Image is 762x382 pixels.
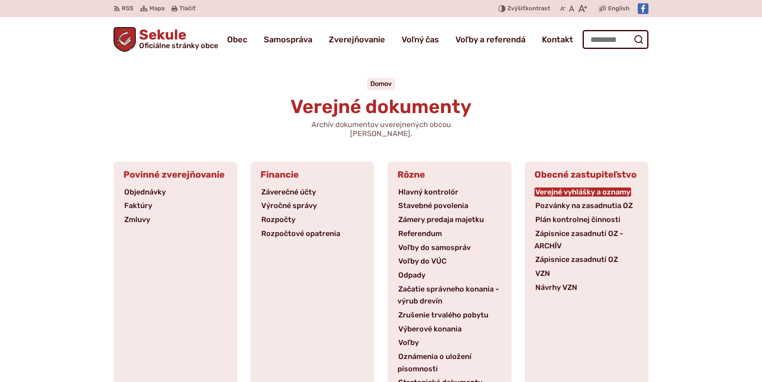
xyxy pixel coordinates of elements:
[264,28,312,51] a: Samospráva
[507,5,525,12] span: Zvýšiť
[534,201,634,210] a: Pozvánky na zasadnutia OZ
[227,28,247,51] a: Obec
[397,324,462,333] a: Výberové konania
[123,188,167,197] a: Objednávky
[114,162,237,186] h3: Povinné zverejňovanie
[260,188,317,197] a: Záverečné účty
[179,5,195,12] span: Tlačiť
[397,352,472,373] a: Oznámenia o uložení písomnosti
[136,28,218,49] span: Sekule
[534,229,623,250] a: Zápisnice zasadnutí OZ - ARCHÍV
[534,269,551,278] a: VZN
[114,27,136,52] img: Prejsť na domovskú stránku
[507,5,550,12] span: kontrast
[397,338,420,347] a: Voľby
[260,229,341,238] a: Rozpočtové opatrenia
[251,162,374,186] h3: Financie
[290,95,472,118] span: Verejné dokumenty
[397,285,499,306] a: Začatie správneho konania - výrub drevín
[123,215,151,224] a: Zmluvy
[260,201,318,210] a: Výročné správy
[397,201,469,210] a: Stavebné povolenia
[123,201,153,210] a: Faktúry
[638,3,648,14] img: Prejsť na Facebook stránku
[402,28,439,51] a: Voľný čas
[149,4,165,14] span: Mapa
[397,229,443,238] a: Referendum
[542,28,573,51] a: Kontakt
[397,271,426,280] a: Odpady
[455,28,525,51] a: Voľby a referendá
[122,4,133,14] span: RSS
[388,162,511,186] h3: Rôzne
[608,4,630,14] span: English
[534,215,621,224] a: Plán kontrolnej činnosti
[329,28,385,51] a: Zverejňovanie
[260,215,296,224] a: Rozpočty
[534,255,619,264] a: Zápisnice zasadnutí OZ
[525,162,648,186] h3: Obecné zastupiteľstvo
[282,120,480,138] p: Archív dokumentov uverejnených obcou [PERSON_NAME].
[534,283,578,292] a: Návrhy VZN
[534,188,631,197] a: Verejné vyhlášky a oznamy
[114,27,218,52] a: Logo Sekule, prejsť na domovskú stránku.
[139,42,218,49] span: Oficiálne stránky obce
[397,188,459,197] a: Hlavný kontrolór
[397,257,447,266] a: Voľby do VÚC
[397,310,489,319] a: Zrušenie trvalého pobytu
[397,243,472,252] a: Voľby do samospráv
[370,80,392,88] a: Domov
[606,4,631,14] a: English
[397,215,485,224] a: Zámery predaja majetku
